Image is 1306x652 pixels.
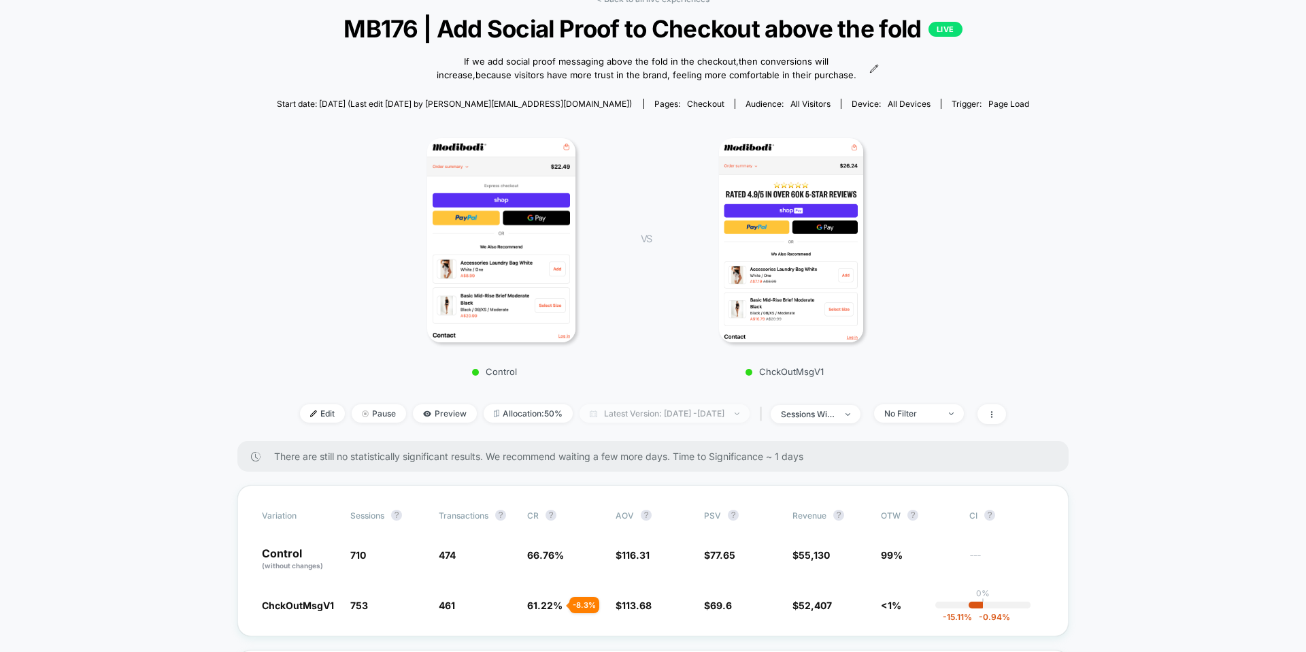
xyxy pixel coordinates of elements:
button: ? [728,510,739,521]
span: Edit [300,404,345,423]
img: calendar [590,410,597,417]
span: <1% [881,600,901,611]
span: Pause [352,404,406,423]
div: Audience: [746,99,831,109]
span: | [756,404,771,424]
span: all devices [888,99,931,109]
img: end [845,413,850,416]
span: VS [641,233,652,244]
p: Control [375,366,614,377]
span: (without changes) [262,561,323,570]
span: Device: [841,99,941,109]
div: Trigger: [952,99,1029,109]
span: $ [616,549,650,561]
span: 99% [881,549,903,561]
span: CI [969,510,1044,521]
span: Variation [262,510,337,521]
span: ChckOutMsgV1 [262,600,334,611]
img: edit [310,410,317,417]
span: checkout [687,99,724,109]
span: $ [704,600,732,611]
span: AOV [616,510,634,521]
div: No Filter [884,408,939,419]
span: 753 [350,600,368,611]
span: All Visitors [790,99,831,109]
img: end [949,412,954,415]
img: end [362,410,369,417]
img: end [735,412,739,415]
span: 66.76 % [527,549,564,561]
span: MB176 | Add Social Proof to Checkout above the fold [314,14,992,43]
p: LIVE [928,22,962,37]
div: Pages: [654,99,724,109]
span: $ [616,600,652,611]
span: Preview [413,404,477,423]
button: ? [833,510,844,521]
button: ? [984,510,995,521]
span: -0.94 % [972,612,1010,622]
span: PSV [704,510,721,521]
span: 461 [439,600,455,611]
p: | [982,598,984,608]
span: OTW [881,510,956,521]
span: -15.11 % [943,612,972,622]
button: ? [641,510,652,521]
span: 52,407 [799,600,832,611]
span: $ [792,600,832,611]
img: ChckOutMsgV1 main [719,138,863,342]
p: ChckOutMsgV1 [665,366,903,377]
span: Allocation: 50% [484,404,573,423]
div: sessions with impression [781,409,835,419]
div: - 8.3 % [569,597,599,613]
span: Sessions [350,510,384,521]
img: Control main [427,138,575,342]
p: 0% [976,588,990,598]
button: ? [495,510,506,521]
span: If we add social proof messaging above the fold in the checkout,then conversions will increase,be... [427,55,866,82]
span: 474 [439,549,456,561]
span: 55,130 [799,549,830,561]
span: 61.22 % [527,600,563,611]
button: ? [907,510,918,521]
button: ? [391,510,402,521]
span: 710 [350,549,366,561]
span: 113.68 [622,600,652,611]
span: --- [969,551,1044,571]
span: $ [704,549,735,561]
span: $ [792,549,830,561]
span: Transactions [439,510,488,521]
span: There are still no statistically significant results. We recommend waiting a few more days . Time... [274,451,1041,462]
p: Control [262,548,337,571]
img: rebalance [494,410,499,417]
button: ? [546,510,556,521]
span: 77.65 [710,549,735,561]
span: Start date: [DATE] (Last edit [DATE] by [PERSON_NAME][EMAIL_ADDRESS][DOMAIN_NAME]) [277,99,632,109]
span: Latest Version: [DATE] - [DATE] [580,404,750,423]
span: Page Load [988,99,1029,109]
span: 69.6 [710,600,732,611]
span: CR [527,510,539,521]
span: 116.31 [622,549,650,561]
span: Revenue [792,510,826,521]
